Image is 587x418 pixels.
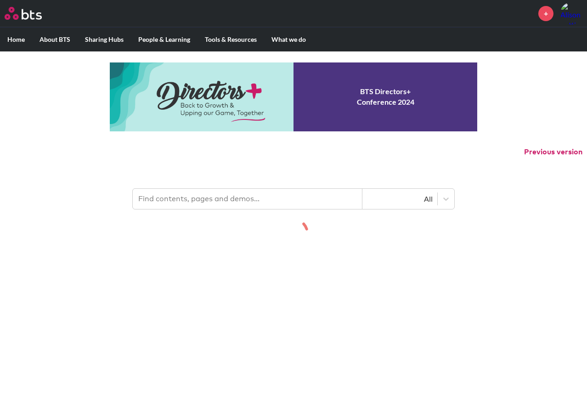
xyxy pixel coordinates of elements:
label: What we do [264,28,313,51]
img: Alison Zettler [560,2,582,24]
div: All [367,194,433,204]
input: Find contents, pages and demos... [133,189,362,209]
a: + [538,6,553,21]
label: Sharing Hubs [78,28,131,51]
a: Profile [560,2,582,24]
label: People & Learning [131,28,198,51]
a: Conference 2024 [110,62,477,131]
button: Previous version [524,147,582,157]
label: About BTS [32,28,78,51]
a: Go home [5,7,59,20]
img: BTS Logo [5,7,42,20]
label: Tools & Resources [198,28,264,51]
